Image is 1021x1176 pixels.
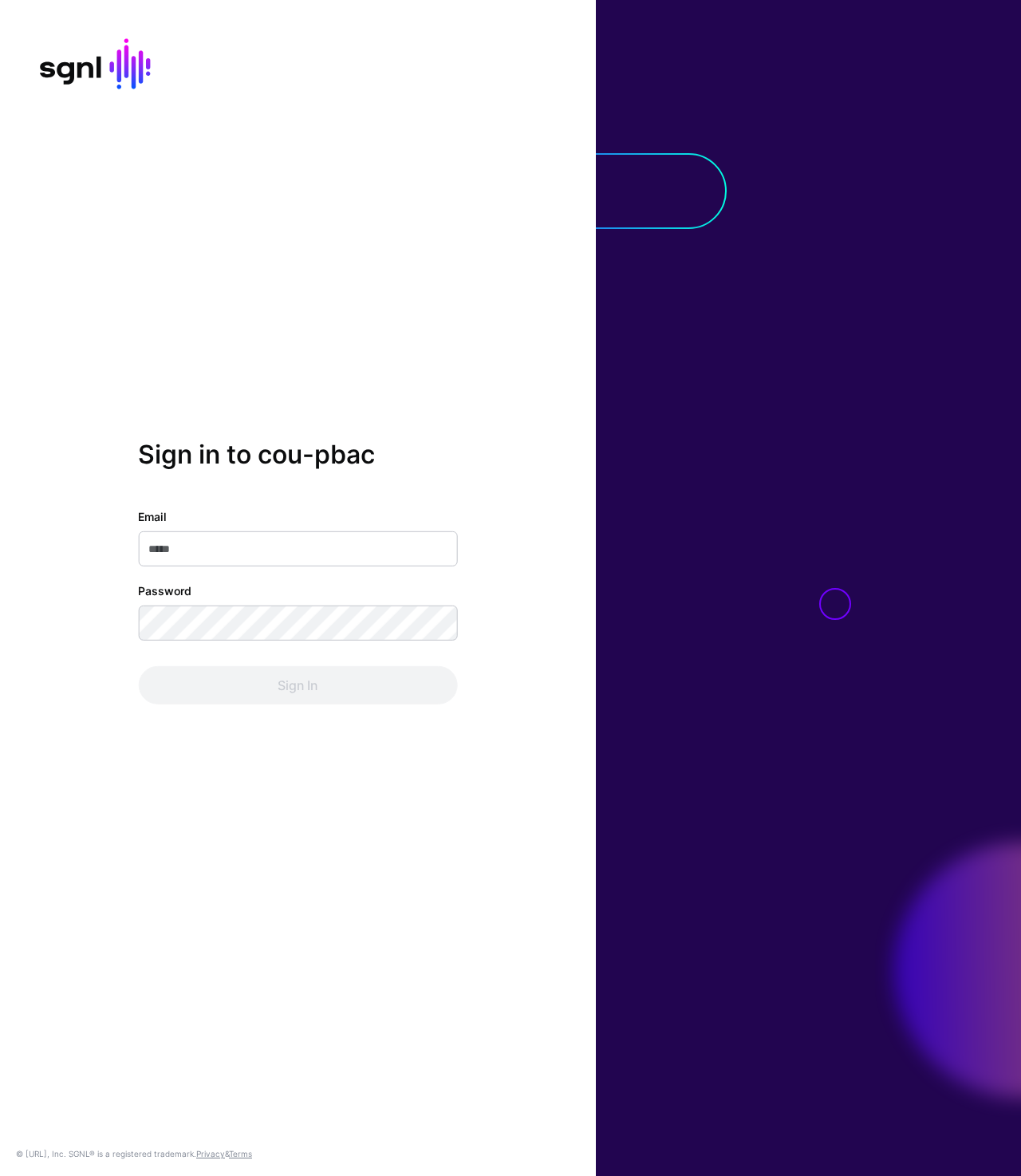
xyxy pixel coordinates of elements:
[138,508,167,525] label: Email
[138,440,457,470] h2: Sign in to cou-pbac
[138,582,191,599] label: Password
[229,1149,252,1158] a: Terms
[16,1147,252,1160] div: © [URL], Inc. SGNL® is a registered trademark. &
[196,1149,225,1158] a: Privacy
